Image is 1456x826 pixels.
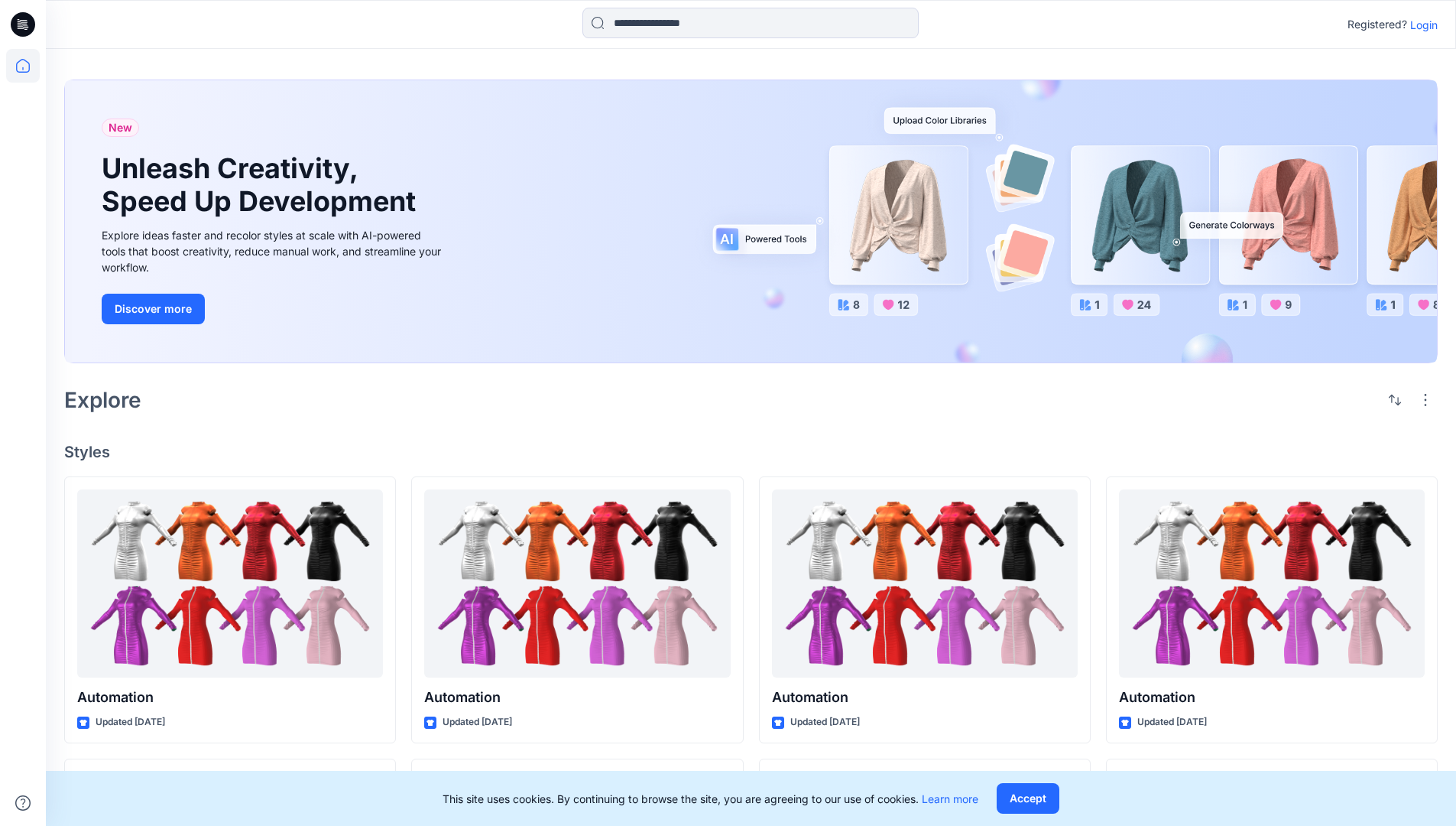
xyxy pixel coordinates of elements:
[96,714,165,730] p: Updated [DATE]
[424,489,730,678] a: Automation
[922,792,978,805] a: Learn more
[997,783,1059,814] button: Accept
[790,714,860,730] p: Updated [DATE]
[109,119,132,137] span: New
[1137,714,1207,730] p: Updated [DATE]
[1347,15,1407,34] p: Registered?
[102,227,446,275] div: Explore ideas faster and recolor styles at scale with AI-powered tools that boost creativity, red...
[77,489,383,678] a: Automation
[102,294,205,324] button: Discover more
[64,388,141,412] h2: Explore
[1119,489,1425,678] a: Automation
[102,294,446,324] a: Discover more
[443,791,978,807] p: This site uses cookies. By continuing to browse the site, you are agreeing to our use of cookies.
[1119,687,1425,708] p: Automation
[102,152,423,218] h1: Unleash Creativity, Speed Up Development
[64,443,1438,461] h4: Styles
[443,714,512,730] p: Updated [DATE]
[424,687,730,708] p: Automation
[1410,17,1438,33] p: Login
[772,687,1078,708] p: Automation
[772,489,1078,678] a: Automation
[77,687,383,708] p: Automation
